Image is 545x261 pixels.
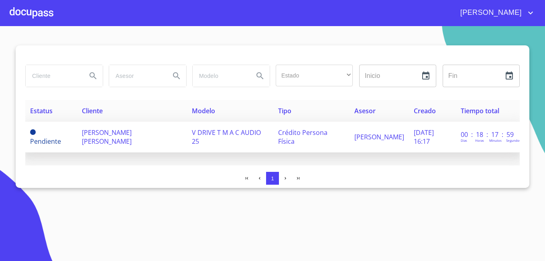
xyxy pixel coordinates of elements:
[167,66,186,86] button: Search
[454,6,526,19] span: [PERSON_NAME]
[193,65,247,87] input: search
[354,106,376,115] span: Asesor
[192,128,261,146] span: V DRIVE T M A C AUDIO 25
[26,65,80,87] input: search
[83,66,103,86] button: Search
[192,106,215,115] span: Modelo
[414,128,434,146] span: [DATE] 16:17
[354,133,404,141] span: [PERSON_NAME]
[30,106,53,115] span: Estatus
[82,106,103,115] span: Cliente
[414,106,436,115] span: Creado
[461,106,499,115] span: Tiempo total
[276,65,353,86] div: ​
[506,138,521,143] p: Segundos
[278,128,327,146] span: Crédito Persona Física
[30,129,36,135] span: Pendiente
[266,172,279,185] button: 1
[475,138,484,143] p: Horas
[278,106,291,115] span: Tipo
[454,6,535,19] button: account of current user
[30,137,61,146] span: Pendiente
[271,175,274,181] span: 1
[109,65,164,87] input: search
[82,128,132,146] span: [PERSON_NAME] [PERSON_NAME]
[489,138,502,143] p: Minutos
[461,130,515,139] p: 00 : 18 : 17 : 59
[250,66,270,86] button: Search
[461,138,467,143] p: Dias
